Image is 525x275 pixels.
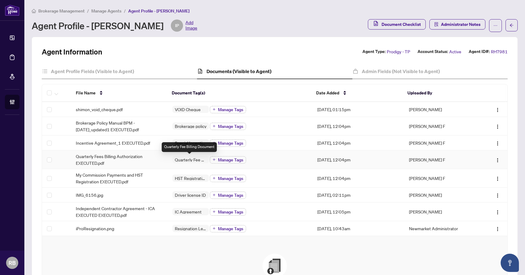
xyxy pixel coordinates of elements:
button: Logo [493,121,502,131]
td: [DATE], 02:11pm [312,188,404,203]
span: HST Registration & Commission Payment Instructions [172,176,209,180]
th: File Name [71,84,167,102]
span: Date Added [316,90,339,96]
li: / [87,7,89,14]
td: [PERSON_NAME] [404,203,477,221]
img: Logo [495,141,500,146]
span: RB [9,259,16,267]
img: Logo [495,176,500,181]
button: Logo [493,207,502,217]
span: Manage Tags [218,141,243,145]
img: Logo [495,210,500,215]
span: plus [213,227,216,230]
th: Date Added [311,84,403,102]
button: Manage Tags [210,175,246,182]
li: / [124,7,126,14]
button: Administrator Notes [429,19,485,30]
button: Logo [493,190,502,200]
span: IC Agreement [172,210,204,214]
span: Quarterly Fee Billing Document [172,157,209,162]
span: Resignation Letter (From previous Brokerage) [172,226,209,231]
span: iProResignation.png [76,225,114,232]
h4: Documents (Visible to Agent) [206,68,271,75]
span: plus [213,193,216,196]
span: Manage Tags [218,124,243,129]
span: Driver license ID [172,193,208,197]
label: Agent ID#: [469,48,490,55]
button: Document Checklist [368,19,426,30]
td: Newmarket Administrator [404,221,477,236]
button: Manage Tags [210,225,246,232]
span: Brokerage Management [38,8,85,14]
span: Brokerage Policy Manual BPM - [DATE]_updated1 EXECUTED.pdf [76,119,163,133]
img: Logo [495,124,500,129]
td: [PERSON_NAME] F [404,169,477,188]
button: Manage Tags [210,208,246,216]
button: Logo [493,104,502,114]
span: shimon_void_cheque.pdf [76,106,123,113]
span: Agent Profile - [PERSON_NAME] [128,8,189,14]
span: Administrator Notes [441,19,481,29]
span: solution [434,22,439,26]
span: RH7981 [491,48,508,55]
th: Document Tag(s) [167,84,311,102]
button: Manage Tags [210,123,246,130]
span: Incentive Agreement_1 EXECUTED.pdf [76,139,150,146]
span: Quarterly Fees Billing Authorization EXECUTED.pdf [76,153,163,166]
label: Agent Type: [362,48,386,55]
button: Open asap [501,254,519,272]
td: [PERSON_NAME] [404,188,477,203]
td: [DATE], 10:43am [312,221,404,236]
div: Quarterly Fee Billing Document [162,142,217,152]
button: Manage Tags [210,106,246,113]
span: IP [175,22,179,29]
span: plus [213,108,216,111]
span: File Name [76,90,96,96]
img: Logo [495,158,500,163]
button: Logo [493,155,502,164]
span: plus [213,210,216,213]
label: Account Status: [418,48,448,55]
span: Manage Agents [91,8,122,14]
span: Manage Tags [218,176,243,181]
span: Special Incentives agreement [172,141,209,145]
span: home [32,9,36,13]
span: Active [449,48,461,55]
span: Manage Tags [218,193,243,197]
span: My Commission Payments and HST Registration EXECUTED.pdf [76,171,163,185]
td: [DATE], 12:04pm [312,169,404,188]
img: Logo [495,193,500,198]
span: Manage Tags [218,210,243,214]
button: Manage Tags [210,192,246,199]
span: plus [213,177,216,180]
span: Manage Tags [218,158,243,162]
span: ellipsis [493,23,498,28]
button: Logo [493,138,502,148]
span: Prodigy - TP [387,48,410,55]
span: plus [213,141,216,144]
td: [DATE], 01:15pm [312,102,404,117]
span: plus [213,125,216,128]
button: Logo [493,173,502,183]
td: [DATE], 12:04pm [312,117,404,136]
td: [PERSON_NAME] [404,102,477,117]
td: [PERSON_NAME] F [404,150,477,169]
span: Brokerage policy [172,124,209,128]
img: Logo [495,108,500,112]
span: Document Checklist [382,19,421,29]
span: arrow-left [509,23,514,27]
button: Manage Tags [210,139,246,147]
h2: Agent Information [42,47,102,57]
span: Manage Tags [218,227,243,231]
td: [DATE], 12:04pm [312,136,404,150]
span: Independent Contractor Agreement - ICA EXECUTED EXECUTED.pdf [76,205,163,218]
span: plus [213,158,216,161]
th: Uploaded By [403,84,475,102]
span: Manage Tags [218,108,243,112]
td: [PERSON_NAME] F [404,136,477,150]
span: Add Image [185,19,197,32]
td: [DATE], 12:04pm [312,150,404,169]
img: Logo [495,227,500,231]
img: logo [5,5,19,16]
span: VOID Cheque [172,107,203,111]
